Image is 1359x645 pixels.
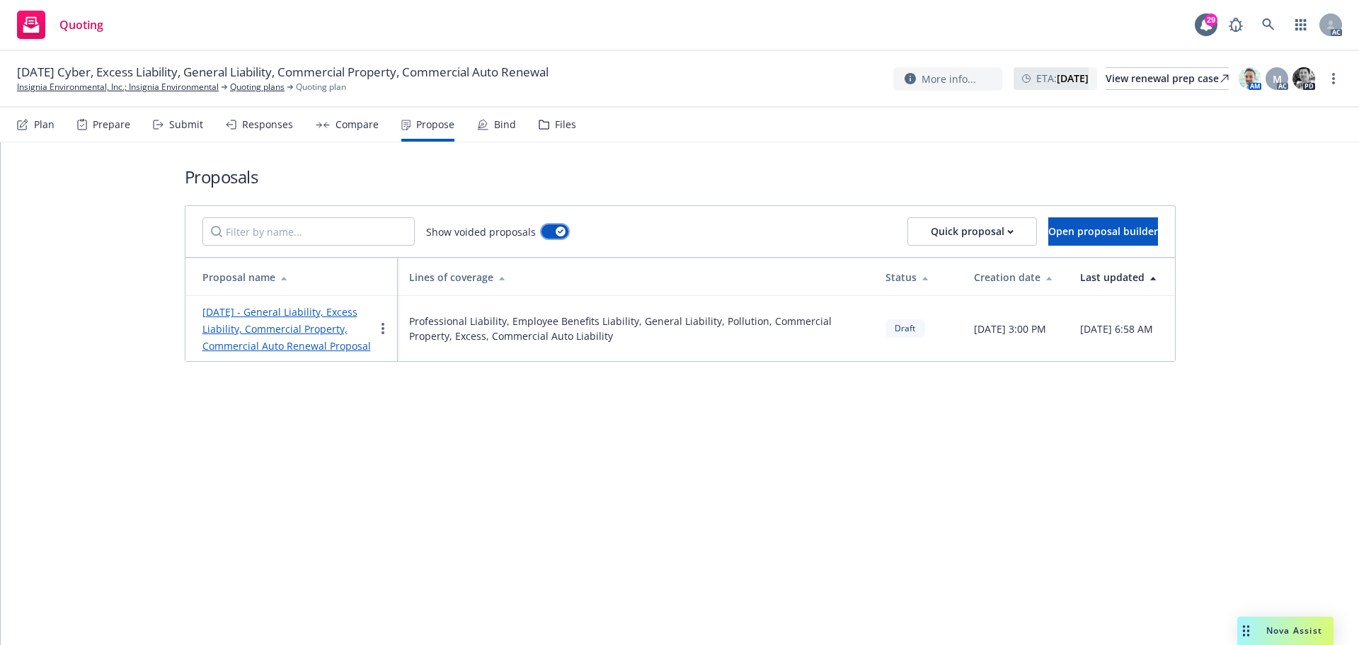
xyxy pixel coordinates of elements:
[922,72,976,86] span: More info...
[1254,11,1283,39] a: Search
[931,218,1014,245] div: Quick proposal
[1287,11,1315,39] a: Switch app
[296,81,346,93] span: Quoting plan
[1205,13,1217,26] div: 29
[1106,67,1229,90] a: View renewal prep case
[202,270,386,285] div: Proposal name
[1292,67,1315,90] img: photo
[17,81,219,93] a: Insignia Environmental, Inc.; Insignia Environmental
[34,119,55,130] div: Plan
[1325,70,1342,87] a: more
[555,119,576,130] div: Files
[1106,68,1229,89] div: View renewal prep case
[494,119,516,130] div: Bind
[374,320,391,337] a: more
[409,270,863,285] div: Lines of coverage
[974,321,1046,336] span: [DATE] 3:00 PM
[59,19,103,30] span: Quoting
[230,81,285,93] a: Quoting plans
[1080,270,1164,285] div: Last updated
[974,270,1057,285] div: Creation date
[426,224,536,239] span: Show voided proposals
[1222,11,1250,39] a: Report a Bug
[1237,617,1255,645] div: Drag to move
[17,64,549,81] span: [DATE] Cyber, Excess Liability, General Liability, Commercial Property, Commercial Auto Renewal
[11,5,109,45] a: Quoting
[409,314,863,343] span: Professional Liability, Employee Benefits Liability, General Liability, Pollution, Commercial Pro...
[907,217,1037,246] button: Quick proposal
[202,305,371,353] a: [DATE] - General Liability, Excess Liability, Commercial Property, Commercial Auto Renewal Proposal
[1048,217,1158,246] button: Open proposal builder
[1036,71,1089,86] span: ETA :
[1057,72,1089,85] strong: [DATE]
[885,270,951,285] div: Status
[202,217,415,246] input: Filter by name...
[1048,224,1158,238] span: Open proposal builder
[1273,72,1282,86] span: M
[169,119,203,130] div: Submit
[1080,321,1153,336] span: [DATE] 6:58 AM
[1237,617,1334,645] button: Nova Assist
[891,322,919,335] span: Draft
[185,165,1176,188] h1: Proposals
[1266,624,1322,637] span: Nova Assist
[93,119,130,130] div: Prepare
[242,119,293,130] div: Responses
[416,119,454,130] div: Propose
[1239,67,1261,90] img: photo
[893,67,1002,91] button: More info...
[336,119,379,130] div: Compare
